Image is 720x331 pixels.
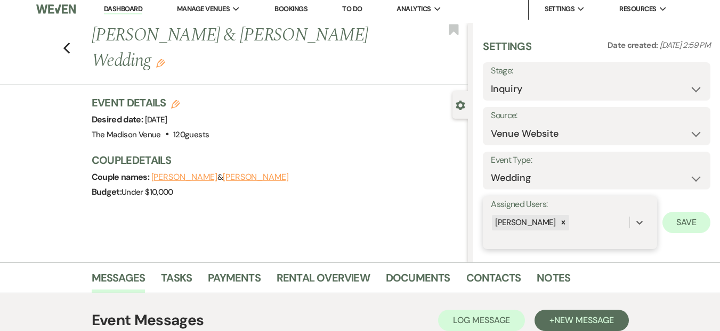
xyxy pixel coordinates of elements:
[92,23,389,73] h1: [PERSON_NAME] & [PERSON_NAME] Wedding
[92,171,151,183] span: Couple names:
[92,114,145,125] span: Desired date:
[151,173,217,181] button: [PERSON_NAME]
[397,4,431,14] span: Analytics
[492,215,557,230] div: [PERSON_NAME]
[491,108,702,123] label: Source:
[491,153,702,168] label: Event Type:
[466,269,521,293] a: Contacts
[161,269,192,293] a: Tasks
[208,269,261,293] a: Payments
[104,4,142,14] a: Dashboard
[274,4,308,13] a: Bookings
[483,39,531,62] h3: Settings
[92,186,122,197] span: Budget:
[660,40,710,51] span: [DATE] 2:59 PM
[386,269,450,293] a: Documents
[92,129,161,140] span: The Madison Venue
[438,310,525,331] button: Log Message
[177,4,230,14] span: Manage Venues
[453,315,510,326] span: Log Message
[608,40,660,51] span: Date created:
[277,269,370,293] a: Rental Overview
[223,173,289,181] button: [PERSON_NAME]
[145,114,167,125] span: [DATE]
[662,212,710,233] button: Save
[554,315,613,326] span: New Message
[92,95,209,110] h3: Event Details
[545,4,575,14] span: Settings
[535,310,628,331] button: +New Message
[156,58,165,68] button: Edit
[92,269,145,293] a: Messages
[537,269,570,293] a: Notes
[619,4,656,14] span: Resources
[151,172,289,183] span: &
[92,153,458,168] h3: Couple Details
[342,4,362,13] a: To Do
[173,129,209,140] span: 120 guests
[122,187,173,197] span: Under $10,000
[491,197,649,212] label: Assigned Users:
[491,63,702,79] label: Stage:
[456,100,465,110] button: Close lead details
